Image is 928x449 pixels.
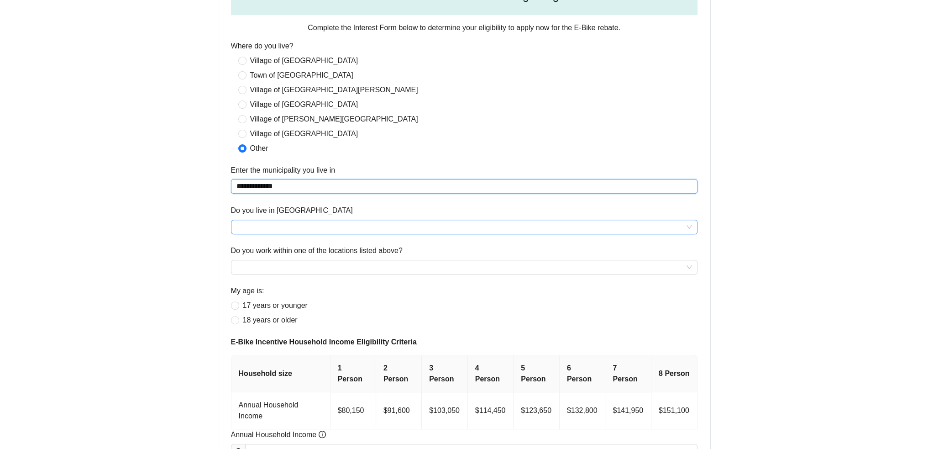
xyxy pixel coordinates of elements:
[231,355,330,392] th: Household size
[376,392,422,429] td: $91,600
[246,85,422,95] span: Village of [GEOGRAPHIC_DATA][PERSON_NAME]
[605,355,651,392] th: 7 Person
[231,429,326,440] span: Annual Household Income
[231,285,264,296] label: My age is:
[246,70,357,81] span: Town of [GEOGRAPHIC_DATA]
[239,300,311,311] span: 17 years or younger
[514,355,560,392] th: 5 Person
[246,99,362,110] span: Village of [GEOGRAPHIC_DATA]
[422,392,468,429] td: $103,050
[376,355,422,392] th: 2 Person
[560,392,606,429] td: $132,800
[246,114,422,125] span: Village of [PERSON_NAME][GEOGRAPHIC_DATA]
[560,355,606,392] th: 6 Person
[330,355,376,392] th: 1 Person
[514,392,560,429] td: $123,650
[231,205,353,216] label: Do you live in Westchester County
[231,337,697,348] span: E-Bike Incentive Household Income Eligibility Criteria
[651,392,697,429] td: $151,100
[319,431,326,438] span: info-circle
[239,315,301,326] span: 18 years or older
[422,355,468,392] th: 3 Person
[468,355,514,392] th: 4 Person
[231,392,330,429] td: Annual Household Income
[468,392,514,429] td: $114,450
[330,392,376,429] td: $80,150
[246,128,362,139] span: Village of [GEOGRAPHIC_DATA]
[231,179,697,194] input: Enter the municipality you live in
[231,22,697,33] p: Complete the Interest Form below to determine your eligibility to apply now for the E-Bike rebate.
[231,245,403,256] label: Do you work within one of the locations listed above?
[231,165,336,176] label: Enter the municipality you live in
[231,41,294,52] label: Where do you live?
[246,55,362,66] span: Village of [GEOGRAPHIC_DATA]
[651,355,697,392] th: 8 Person
[246,143,272,154] span: Other
[605,392,651,429] td: $141,950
